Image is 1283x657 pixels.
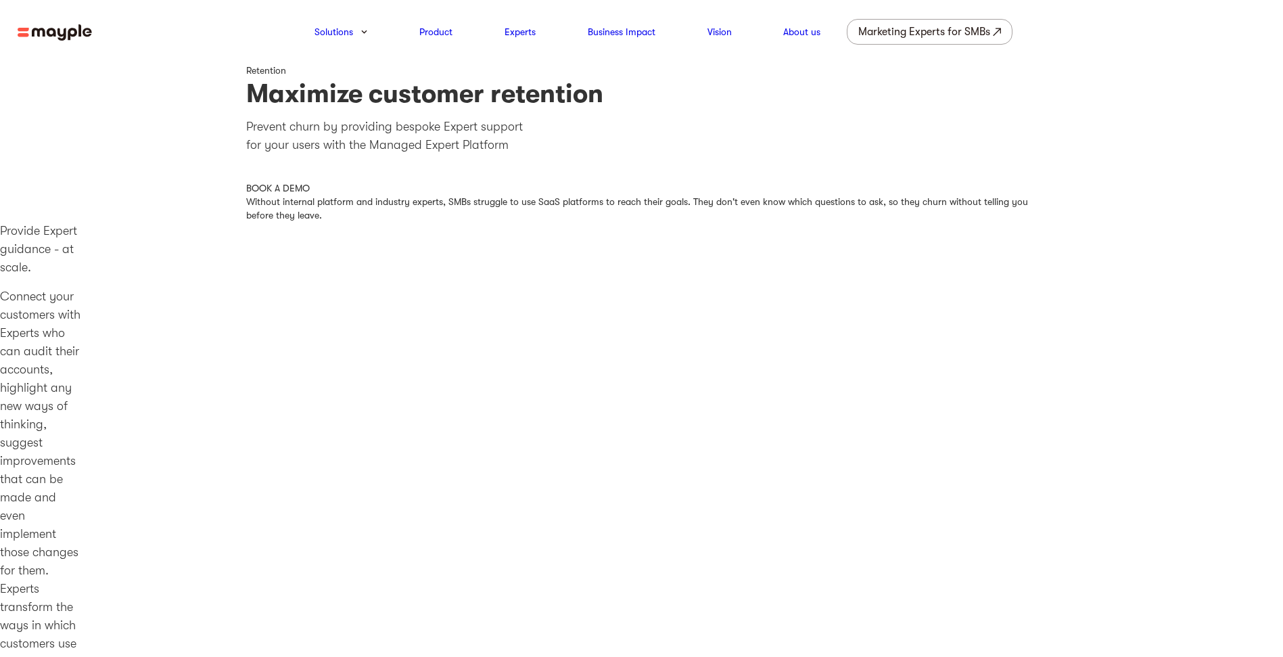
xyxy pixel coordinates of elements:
[246,77,1037,110] h1: Maximize customer retention
[246,64,1037,77] div: Retention
[783,24,820,40] a: About us
[505,24,536,40] a: Experts
[246,181,1037,195] div: BOOK A DEMO
[18,24,92,41] img: mayple-logo
[361,30,367,34] img: arrow-down
[246,195,1037,222] div: Without internal platform and industry experts, SMBs struggle to use SaaS platforms to reach thei...
[588,24,655,40] a: Business Impact
[707,24,732,40] a: Vision
[419,24,452,40] a: Product
[858,22,990,41] div: Marketing Experts for SMBs
[246,118,1037,154] p: Prevent churn by providing bespoke Expert support for your users with the Managed Expert Platform
[847,19,1012,45] a: Marketing Experts for SMBs
[314,24,353,40] a: Solutions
